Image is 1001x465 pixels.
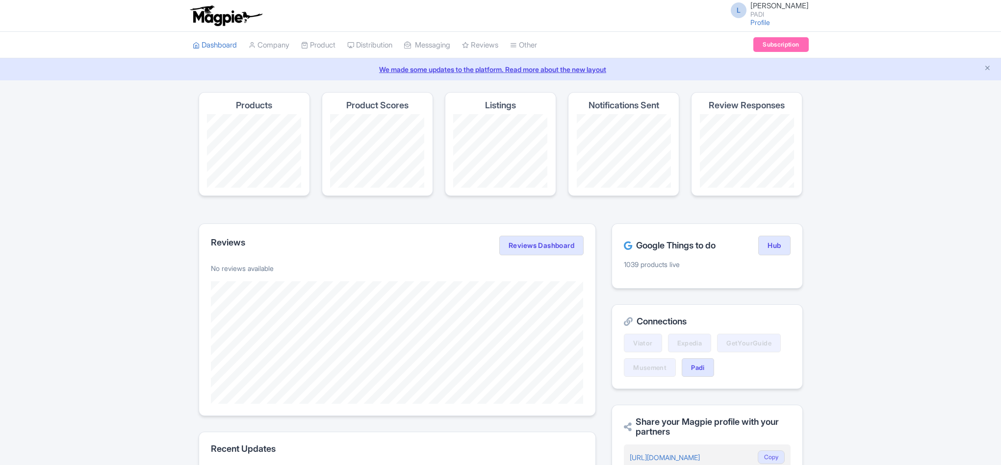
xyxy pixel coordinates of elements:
h2: Share your Magpie profile with your partners [624,417,790,437]
a: We made some updates to the platform. Read more about the new layout [6,64,995,74]
a: Company [249,32,289,59]
a: L [PERSON_NAME] PADI [725,2,809,18]
a: Viator [624,334,662,352]
h4: Listings [485,100,516,110]
h4: Review Responses [709,100,785,110]
h2: Google Things to do [624,241,716,250]
button: Copy [758,450,785,464]
img: logo-ab69f6fb50320c5b225c76a69d11143b.png [188,5,264,26]
h4: Products [236,100,272,110]
a: Musement [624,358,676,377]
a: GetYourGuide [717,334,781,352]
a: Profile [750,18,770,26]
h2: Recent Updates [211,444,584,454]
small: PADI [750,11,809,18]
a: Padi [682,358,714,377]
a: Product [301,32,335,59]
h2: Reviews [211,238,245,247]
a: Distribution [347,32,392,59]
a: Expedia [668,334,712,352]
span: [PERSON_NAME] [750,1,809,10]
button: Close announcement [984,63,991,74]
a: Hub [758,236,790,255]
h4: Product Scores [346,100,409,110]
a: [URL][DOMAIN_NAME] [630,453,700,462]
a: Messaging [404,32,450,59]
span: L [731,2,746,18]
a: Reviews [462,32,498,59]
a: Other [510,32,537,59]
h2: Connections [624,317,790,326]
p: No reviews available [211,263,584,273]
p: 1039 products live [624,259,790,269]
a: Dashboard [193,32,237,59]
a: Subscription [753,37,808,52]
h4: Notifications Sent [589,100,659,110]
a: Reviews Dashboard [499,236,584,255]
